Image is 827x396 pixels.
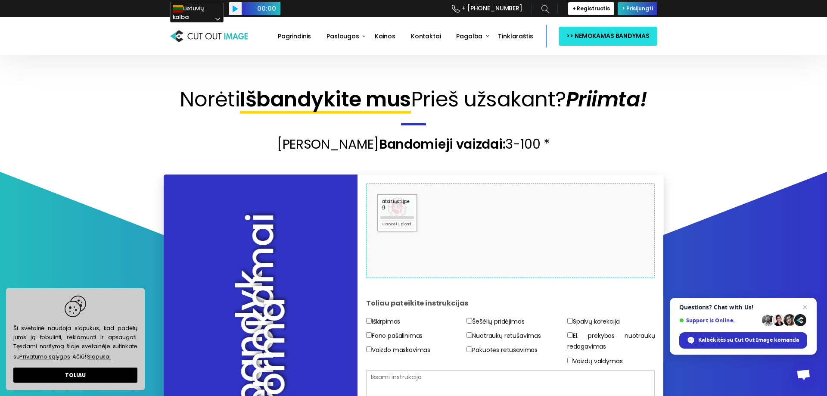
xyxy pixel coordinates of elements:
label: Šešėlių pridėjimas [466,316,524,327]
a: Pagalba [453,27,486,46]
a: Privatumo sąlygos [19,352,70,361]
button: Play [229,2,242,15]
span: Prieš užsakant? [411,85,566,114]
input: Šešėlių pridėjimas [466,318,472,324]
label: Pakuotės retušavimas [466,345,538,355]
span: [PERSON_NAME] [277,135,379,153]
input: Vaizdo maskavimas [366,346,372,352]
span: + Registruotis [572,5,610,12]
label: Vaizdo maskavimas [366,345,430,355]
span: Pagrindinis [278,32,311,41]
a: Pagrindinis [274,27,314,46]
span: Norėti [180,85,240,114]
input: Spalvų korekcija [567,318,573,324]
a: + Registruotis [568,2,614,15]
a: Kainos [371,27,399,46]
a: Tinklaraštis [494,27,536,46]
div: Atviras pokalbis [791,362,817,387]
label: Nuotraukų retušavimas [466,331,541,341]
a: + [PHONE_NUMBER] [452,1,522,16]
input: Fono pašalinimas [366,332,372,338]
h4: Toliau pateikite instrukcijas [366,290,655,316]
label: Iškirpimas [366,316,400,327]
label: Fono pašalinimas [366,331,423,341]
div: Audio Player [229,2,280,15]
img: lt [173,3,183,14]
a: Kontaktai [407,27,445,46]
span: Questions? Chat with Us! [679,304,807,311]
div: Kalbėkitės su Cut Out Image komanda [679,332,807,349]
input: Nuotraukų retušavimas [466,332,472,338]
span: Kalbėkitės su Cut Out Image komanda [698,336,799,344]
input: Iškirpimas [366,318,372,324]
label: El. prekybos nuotraukų redagavimas [567,331,655,352]
span: Tinklaraštis [498,32,533,41]
span: > Prisijungti [622,5,653,12]
a: Cancel Upload [380,220,414,229]
label: Spalvų korekcija [567,316,619,327]
span: Kontaktai [411,32,441,41]
span: Išbandykite mus [240,85,411,114]
span: Ši svetainė naudoja slapukus, kad padėtų jums ją tobulinti, reklamuoti ir apsaugoti. Tęsdami narš... [13,296,137,362]
span: Support is Online. [679,317,759,324]
a: dismiss cookie message [13,368,137,383]
label: Vaizdų valdymas [567,356,623,367]
span: Priimta! [566,85,647,114]
span: Pagalba [456,32,482,41]
a: learn more about cookies [86,351,112,362]
input: Vaizdų valdymas [567,358,573,363]
img: Cut Out Image [170,28,248,44]
span: Uždaryti pokalbį [800,302,810,312]
span: 3-100 * [505,135,550,153]
a: Lietuvių kalba [170,2,224,22]
span: >> NEMOKAMAS BANDYMAS [566,31,649,41]
span: Bandomieji vaizdai: [379,135,505,153]
input: El. prekybos nuotraukų redagavimas [567,332,573,338]
a: Paslaugos [323,27,363,46]
span: Paslaugos [326,32,359,41]
a: > Prisijungti [618,2,657,15]
div: cookieconsent [6,288,145,390]
input: Pakuotės retušavimas [466,346,472,352]
span: Kainos [375,32,395,41]
a: >> NEMOKAMAS BANDYMAS [559,27,657,45]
